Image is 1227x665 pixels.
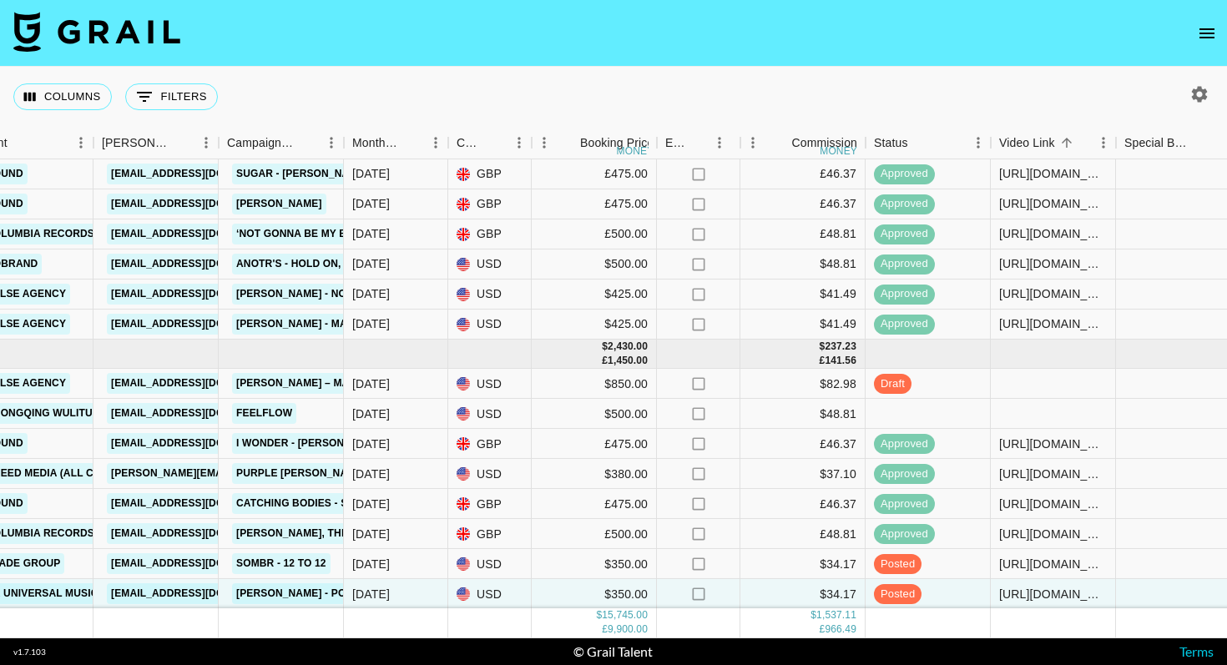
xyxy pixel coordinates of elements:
div: USD [448,399,532,429]
button: Menu [423,130,448,155]
a: FeelFlow [232,403,296,424]
div: https://www.tiktok.com/@noemisimoncouceiro/video/7548487074479951126 [999,466,1107,482]
div: £ [602,354,608,368]
button: Sort [908,131,932,154]
button: Sort [483,131,507,154]
button: Show filters [125,83,218,110]
span: posted [874,556,922,572]
button: Select columns [13,83,112,110]
button: Sort [8,131,31,154]
div: £46.37 [740,159,866,189]
div: $500.00 [532,399,657,429]
button: Sort [557,131,580,154]
div: £48.81 [740,219,866,249]
a: [EMAIL_ADDRESS][DOMAIN_NAME] [107,314,294,335]
div: 15,745.00 [602,609,648,623]
div: Sep '25 [352,586,390,602]
div: Aug '25 [352,225,390,242]
div: $425.00 [532,280,657,310]
div: https://www.tiktok.com/@noemisimoncouceiro/video/7549982301325774102 [999,496,1107,512]
a: [EMAIL_ADDRESS][DOMAIN_NAME] [107,523,294,544]
button: open drawer [1190,17,1224,50]
div: 1,537.11 [816,609,856,623]
div: https://www.tiktok.com/@noemisimoncouceiro/video/7546699964479589654 [999,436,1107,452]
div: Expenses: Remove Commission? [665,127,689,159]
div: $37.10 [740,459,866,489]
div: USD [448,549,532,579]
button: Menu [707,130,732,155]
div: Expenses: Remove Commission? [657,127,740,159]
span: approved [874,316,935,332]
div: £475.00 [532,159,657,189]
div: £475.00 [532,429,657,459]
div: $48.81 [740,399,866,429]
div: Aug '25 [352,285,390,302]
button: Sort [1055,131,1078,154]
a: sombr - 12 to 12 [232,553,331,574]
div: Commission [791,127,857,159]
button: Sort [1193,131,1216,154]
div: $41.49 [740,310,866,340]
div: https://www.tiktok.com/@noemisimoncouceiro/video/7542591061416332566 [999,225,1107,242]
a: Terms [1179,643,1214,659]
span: approved [874,526,935,542]
a: Purple [PERSON_NAME] - Fire & Ice [232,463,433,484]
div: 141.56 [825,354,856,368]
div: Sep '25 [352,526,390,542]
div: $41.49 [740,280,866,310]
div: Aug '25 [352,195,390,212]
div: v 1.7.103 [13,647,46,657]
span: posted [874,586,922,602]
div: $34.17 [740,579,866,609]
div: GBP [448,429,532,459]
button: Sort [170,131,194,154]
a: I Wonder - [PERSON_NAME] [232,433,387,454]
a: [PERSON_NAME] – Make Me Feel remix featuring [PERSON_NAME]! [232,373,603,394]
a: [EMAIL_ADDRESS][DOMAIN_NAME] [107,373,294,394]
div: £48.81 [740,519,866,549]
button: Sort [689,131,712,154]
div: 237.23 [825,340,856,354]
img: Grail Talent [13,12,180,52]
div: [PERSON_NAME] [102,127,170,159]
div: £ [820,623,826,637]
div: © Grail Talent [573,643,653,660]
div: $82.98 [740,369,866,399]
div: Sep '25 [352,406,390,422]
button: Menu [68,130,93,155]
span: approved [874,196,935,212]
div: Sep '25 [352,556,390,572]
div: USD [448,310,532,340]
div: USD [448,280,532,310]
div: $380.00 [532,459,657,489]
a: [EMAIL_ADDRESS][DOMAIN_NAME] [107,583,294,604]
div: Status [866,127,991,159]
div: Currency [448,127,532,159]
div: Sep '25 [352,466,390,482]
div: Campaign (Type) [227,127,295,159]
div: Video Link [991,127,1116,159]
div: Campaign (Type) [219,127,344,159]
div: Month Due [352,127,400,159]
a: Sugar - [PERSON_NAME] [232,164,372,184]
div: $500.00 [532,249,657,280]
div: Aug '25 [352,315,390,332]
div: USD [448,369,532,399]
div: Aug '25 [352,165,390,182]
button: Menu [740,130,765,155]
div: Sep '25 [352,375,390,392]
button: Menu [194,130,219,155]
div: $350.00 [532,579,657,609]
a: [EMAIL_ADDRESS][DOMAIN_NAME] [107,194,294,214]
a: [EMAIL_ADDRESS][DOMAIN_NAME] [107,403,294,424]
a: [EMAIL_ADDRESS][DOMAIN_NAME] [107,553,294,574]
div: £46.37 [740,489,866,519]
span: approved [874,256,935,272]
div: $48.81 [740,249,866,280]
span: draft [874,375,911,391]
div: 2,430.00 [608,340,648,354]
a: ‘Not Gonna Be My Boo’ [232,224,370,244]
span: approved [874,466,935,481]
a: [EMAIL_ADDRESS][DOMAIN_NAME] [107,164,294,184]
div: Aug '25 [352,255,390,272]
